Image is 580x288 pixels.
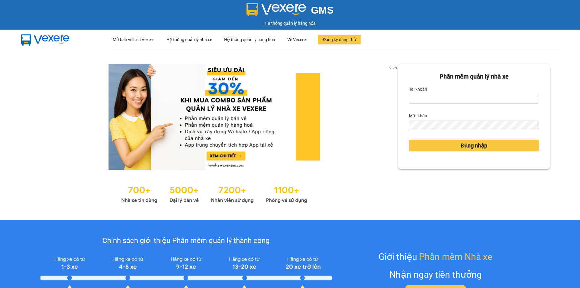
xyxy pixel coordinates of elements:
span: Phần mềm Nhà xe [419,250,492,264]
span: GMS [311,5,333,16]
img: logo 2 [246,3,306,16]
div: Hệ thống quản lý hàng hóa [2,20,578,27]
img: mbUUG5Q.png [15,30,76,50]
li: slide item 1 [206,163,208,165]
div: Hệ thống quản lý hàng hoá [224,30,275,49]
li: slide item 3 [220,163,223,165]
div: Giới thiệu [379,250,492,264]
label: Mật khẩu [409,111,427,121]
div: Về Vexere [287,30,306,49]
div: Mở bán vé trên Vexere [113,30,154,49]
div: Chính sách giới thiệu Phần mềm quản lý thành công [40,235,331,247]
input: Tài khoản [409,94,539,104]
span: Đăng nhập [461,141,487,150]
li: slide item 2 [213,163,215,165]
a: GMS [246,9,334,14]
div: Hệ thống quản lý nhà xe [166,30,212,49]
img: Statistics.png [121,182,307,205]
input: Mật khẩu [409,121,539,130]
label: Tài khoản [409,84,427,94]
button: next slide / item [390,64,398,170]
button: Đăng nhập [409,140,539,151]
div: Phần mềm quản lý nhà xe [409,72,539,81]
div: Nhận ngay tiền thưởng [389,267,482,282]
button: Đăng ký dùng thử [318,35,361,44]
p: 2 of 3 [388,64,398,72]
button: previous slide / item [30,64,39,170]
span: Đăng ký dùng thử [323,36,356,43]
